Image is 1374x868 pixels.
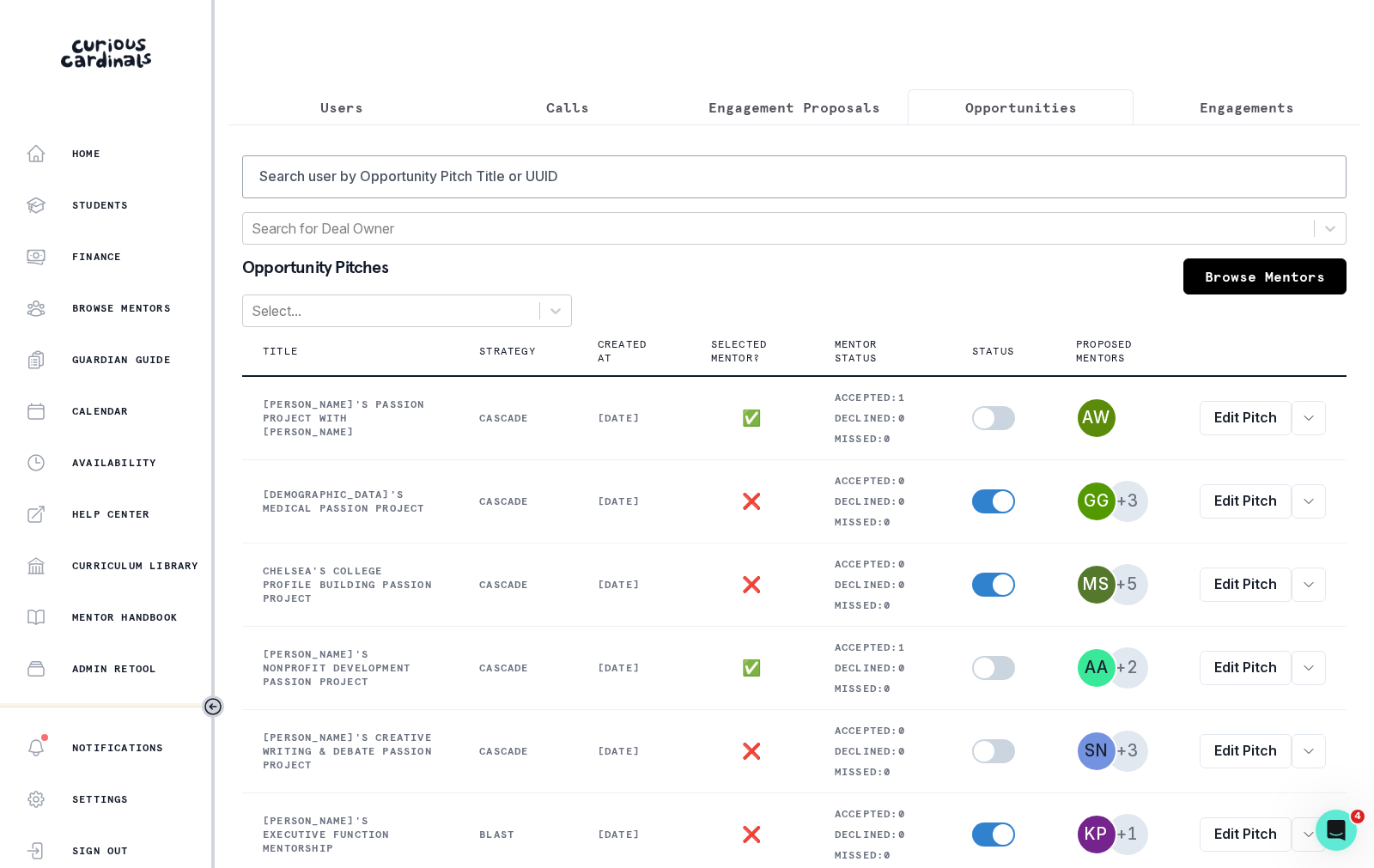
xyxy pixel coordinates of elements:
[742,495,762,508] p: ❌
[598,411,670,425] p: [DATE]
[835,848,931,862] p: Missed: 0
[263,398,438,439] p: [PERSON_NAME]'s Passion Project with [PERSON_NAME]
[72,198,129,212] p: Students
[742,828,762,841] p: ❌
[965,97,1077,118] p: Opportunities
[72,610,178,624] p: Mentor Handbook
[708,97,880,118] p: Engagement Proposals
[835,807,931,821] p: Accepted: 0
[835,744,931,758] p: Declined: 0
[1183,258,1347,294] a: Browse Mentors
[1076,337,1138,365] p: Proposed Mentors
[1084,493,1110,509] div: Golda Gershanok
[835,828,931,841] p: Declined: 0
[263,488,438,515] p: [DEMOGRAPHIC_DATA]'s Medical Passion Project
[835,474,931,488] p: Accepted: 0
[1292,484,1326,519] button: row menu
[72,662,156,676] p: Admin Retool
[598,495,670,508] p: [DATE]
[263,731,438,772] p: [PERSON_NAME]'s Creative Writing & Debate Passion Project
[835,765,931,779] p: Missed: 0
[479,495,556,508] p: Cascade
[320,97,363,118] p: Users
[598,661,670,675] p: [DATE]
[1107,814,1148,855] span: +1
[72,559,199,573] p: Curriculum Library
[1107,564,1148,605] span: +5
[742,578,762,592] p: ❌
[1085,743,1109,759] div: Saba Nia
[835,432,931,446] p: Missed: 0
[1107,481,1148,522] span: +3
[1292,817,1326,852] button: row menu
[242,258,388,281] p: Opportunity Pitches
[479,744,556,758] p: Cascade
[1200,734,1292,768] a: Edit Pitch
[598,828,670,841] p: [DATE]
[72,792,129,806] p: Settings
[61,39,151,68] img: Curious Cardinals Logo
[1083,576,1110,592] div: Marissa Scott
[742,411,762,425] p: ✅
[1107,647,1148,689] span: +2
[598,744,670,758] p: [DATE]
[72,147,100,161] p: Home
[1292,734,1326,768] button: row menu
[263,647,438,689] p: [PERSON_NAME]'s Nonprofit Development Passion Project
[598,337,649,365] p: Created At
[72,404,129,418] p: Calendar
[835,724,931,737] p: Accepted: 0
[835,515,931,529] p: Missed: 0
[1200,651,1292,685] a: Edit Pitch
[835,337,910,365] p: Mentor Status
[835,682,931,695] p: Missed: 0
[72,456,156,470] p: Availability
[1085,826,1108,842] div: Kylie Pele
[1200,817,1292,852] a: Edit Pitch
[479,661,556,675] p: Cascade
[835,640,931,654] p: Accepted: 1
[1200,401,1292,435] a: Edit Pitch
[835,557,931,571] p: Accepted: 0
[72,844,129,858] p: Sign Out
[972,344,1014,358] p: Status
[835,391,931,404] p: Accepted: 1
[1200,97,1294,118] p: Engagements
[1085,659,1109,676] div: Anuka Amit
[72,250,121,264] p: Finance
[1200,568,1292,602] a: Edit Pitch
[835,495,931,508] p: Declined: 0
[72,353,171,367] p: Guardian Guide
[1292,568,1326,602] button: row menu
[835,598,931,612] p: Missed: 0
[263,564,438,605] p: Chelsea's College Profile Building Passion Project
[742,661,762,675] p: ✅
[479,578,556,592] p: Cascade
[479,828,556,841] p: Blast
[835,411,931,425] p: Declined: 0
[1351,810,1365,823] span: 4
[742,744,762,758] p: ❌
[263,344,298,358] p: Title
[1107,731,1148,772] span: +3
[479,411,556,425] p: Cascade
[835,661,931,675] p: Declined: 0
[598,578,670,592] p: [DATE]
[479,344,536,358] p: Strategy
[1082,410,1110,426] div: Audrey Wisch
[546,97,589,118] p: Calls
[711,337,773,365] p: Selected Mentor?
[835,578,931,592] p: Declined: 0
[1292,651,1326,685] button: row menu
[72,741,164,755] p: Notifications
[72,301,171,315] p: Browse Mentors
[1292,401,1326,435] button: row menu
[72,507,149,521] p: Help Center
[263,814,438,855] p: [PERSON_NAME]'s Executive Function Mentorship
[1316,810,1357,851] iframe: Intercom live chat
[1200,484,1292,519] a: Edit Pitch
[202,695,224,718] button: Toggle sidebar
